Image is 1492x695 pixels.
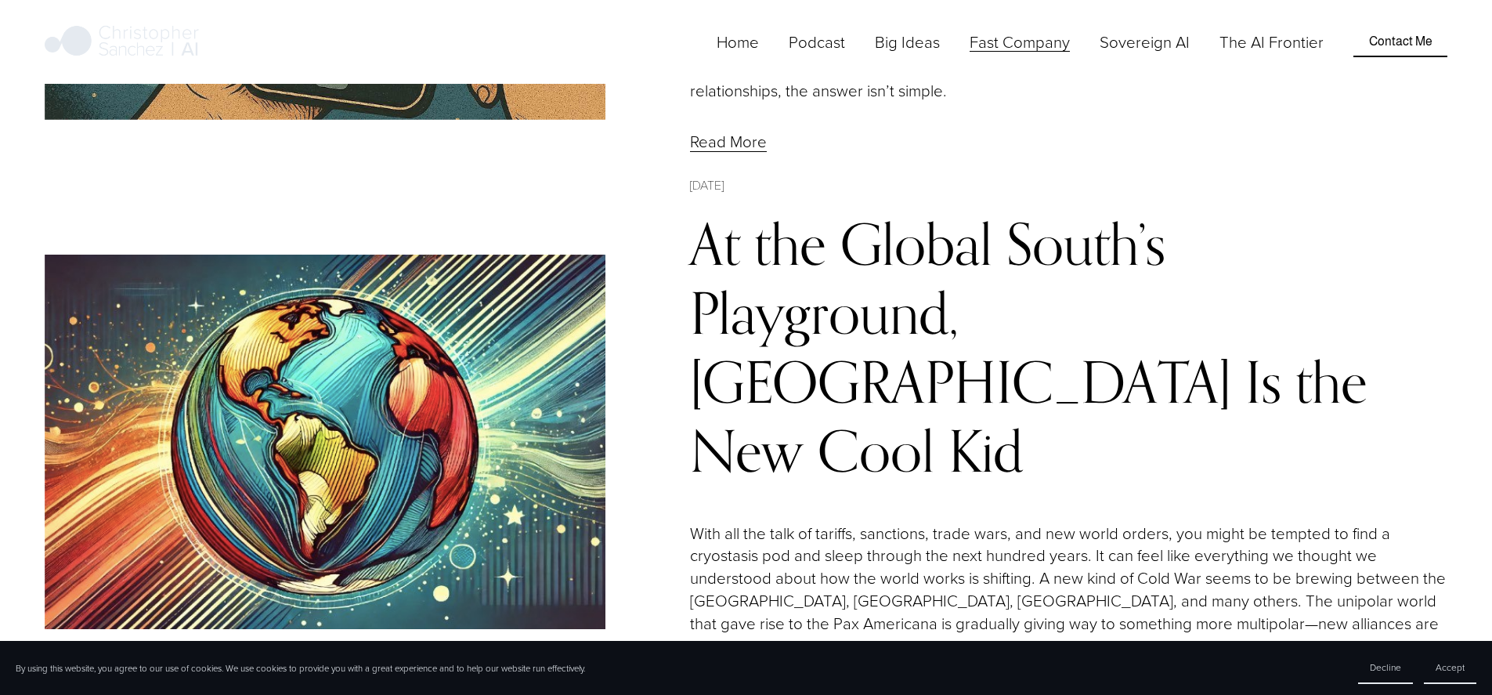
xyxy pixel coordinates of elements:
img: At the Global South’s Playground, Mexico Is the New Cool Kid [45,255,605,630]
a: folder dropdown [875,29,940,55]
span: Accept [1436,661,1465,674]
img: Christopher Sanchez | AI [45,23,199,62]
a: Podcast [789,29,845,55]
a: Sovereign AI [1100,29,1190,55]
button: Decline [1358,652,1413,684]
button: Accept [1424,652,1476,684]
time: [DATE] [690,176,724,194]
p: With all the talk of tariffs, sanctions, trade wars, and new world orders, you might be tempted t... [690,522,1447,657]
span: Decline [1370,661,1401,674]
a: At the Global South’s Playground, [GEOGRAPHIC_DATA] Is the New Cool Kid [690,209,1367,484]
a: Contact Me [1353,27,1447,56]
a: folder dropdown [970,29,1070,55]
span: Big Ideas [875,31,940,53]
p: By using this website, you agree to our use of cookies. We use cookies to provide you with a grea... [16,662,585,675]
a: The AI Frontier [1219,29,1324,55]
a: Read More [690,130,767,153]
span: Fast Company [970,31,1070,53]
a: Home [717,29,759,55]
